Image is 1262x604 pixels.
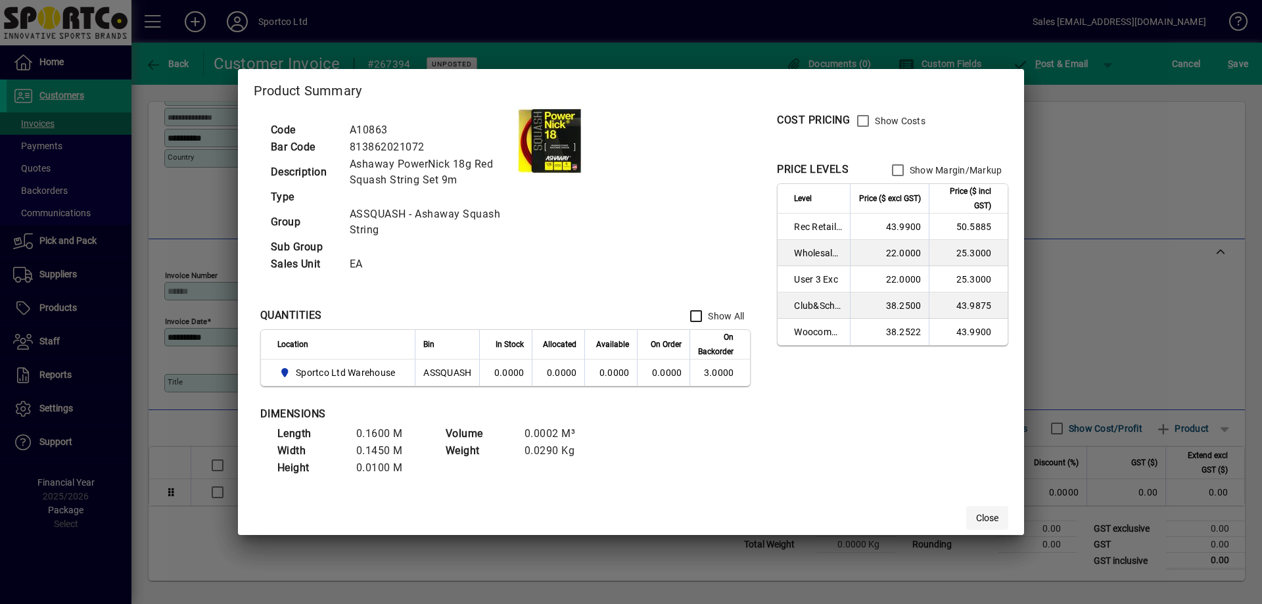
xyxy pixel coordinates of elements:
td: ASSQUASH - Ashaway Squash String [343,206,517,239]
div: DIMENSIONS [260,406,589,422]
label: Show All [705,310,744,323]
td: 50.5885 [929,214,1008,240]
td: 25.3000 [929,266,1008,292]
span: On Order [651,337,682,352]
td: Sales Unit [264,256,343,273]
td: A10863 [343,122,517,139]
td: Sub Group [264,239,343,256]
td: 43.9900 [850,214,929,240]
span: 0.0000 [652,367,682,378]
td: ASSQUASH [415,360,479,386]
span: On Backorder [698,330,734,359]
td: Height [271,459,350,476]
h2: Product Summary [238,69,1025,107]
label: Show Costs [872,114,925,128]
td: Width [271,442,350,459]
span: Price ($ excl GST) [859,191,921,206]
td: Ashaway PowerNick 18g Red Squash String Set 9m [343,156,517,189]
span: Sportco Ltd Warehouse [296,366,395,379]
td: 0.0000 [584,360,637,386]
span: User 3 Exc [794,273,842,286]
label: Show Margin/Markup [907,164,1002,177]
td: 0.0100 M [350,459,429,476]
td: 0.1450 M [350,442,429,459]
span: Allocated [543,337,576,352]
td: 43.9875 [929,292,1008,319]
td: 25.3000 [929,240,1008,266]
span: Club&School Exc [794,299,842,312]
img: contain [517,108,582,174]
td: 0.0000 [532,360,584,386]
span: Woocommerce Retail [794,325,842,338]
span: Level [794,191,812,206]
td: 0.0002 M³ [518,425,597,442]
span: Price ($ incl GST) [937,184,991,213]
td: Type [264,189,343,206]
td: Group [264,206,343,239]
span: Location [277,337,308,352]
td: 0.0000 [479,360,532,386]
td: 22.0000 [850,266,929,292]
td: EA [343,256,517,273]
td: Volume [439,425,518,442]
td: 813862021072 [343,139,517,156]
button: Close [966,506,1008,530]
td: 38.2500 [850,292,929,319]
span: In Stock [496,337,524,352]
td: 0.1600 M [350,425,429,442]
td: 43.9900 [929,319,1008,345]
div: COST PRICING [777,112,850,128]
span: Rec Retail Inc [794,220,842,233]
td: 22.0000 [850,240,929,266]
span: Bin [423,337,434,352]
div: QUANTITIES [260,308,322,323]
span: Wholesale Exc [794,246,842,260]
span: Sportco Ltd Warehouse [277,365,401,381]
td: Weight [439,442,518,459]
td: 38.2522 [850,319,929,345]
td: Bar Code [264,139,343,156]
td: Length [271,425,350,442]
td: 3.0000 [689,360,750,386]
div: PRICE LEVELS [777,162,849,177]
td: Code [264,122,343,139]
span: Close [976,511,998,525]
td: 0.0290 Kg [518,442,597,459]
span: Available [596,337,629,352]
td: Description [264,156,343,189]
